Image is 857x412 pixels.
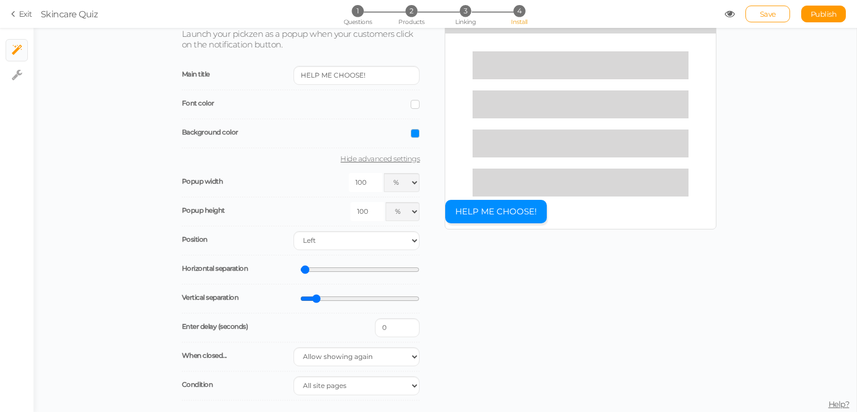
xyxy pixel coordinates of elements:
li: 2 Products [386,5,437,17]
span: Install [511,18,527,26]
li: 3 Linking [440,5,492,17]
span: Main title [182,70,210,78]
span: Enter delay (seconds) [182,322,248,330]
li: 4 Install [493,5,545,17]
span: Background color [182,128,238,136]
span: 3 [460,5,471,17]
span: When closed... [182,351,227,360]
span: 1 [352,5,363,17]
div: Save [745,6,790,22]
span: Publish [811,9,837,18]
button: HELP ME CHOOSE! [445,200,547,224]
span: Save [760,9,776,18]
span: Horizontal separation [182,264,248,272]
a: Hide advanced settings [182,154,420,163]
span: Condition [182,380,213,389]
div: Skincare Quiz [41,7,98,21]
span: Popup width [182,177,223,185]
span: Font color [182,99,214,107]
span: 2 [406,5,417,17]
a: Exit [11,8,32,20]
li: 1 Questions [331,5,383,17]
span: Questions [344,18,372,26]
span: Vertical separation [182,293,239,301]
span: Linking [455,18,475,26]
span: Products [398,18,425,26]
span: Help? [829,399,850,409]
span: 4 [513,5,525,17]
span: Popup height [182,206,225,214]
span: Position [182,235,208,243]
span: Launch your pickzen as a popup when your customers click on the notification button. [182,28,413,50]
